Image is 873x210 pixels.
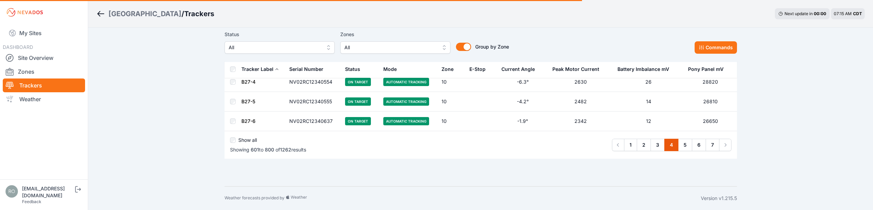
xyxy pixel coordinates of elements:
[469,61,491,77] button: E-Stop
[441,61,459,77] button: Zone
[238,137,257,144] label: Show all
[280,147,291,153] span: 1262
[688,66,724,73] div: Pony Panel mV
[241,118,256,124] a: B27-6
[345,97,371,106] span: On Target
[241,66,273,73] div: Tracker Label
[344,43,437,52] span: All
[469,66,486,73] div: E-Stop
[552,61,605,77] button: Peak Motor Current
[285,72,341,92] td: NV02RC12340554
[383,61,402,77] button: Mode
[6,185,18,198] img: rono@prim.com
[688,61,729,77] button: Pony Panel mV
[3,25,85,41] a: My Sites
[181,9,184,19] span: /
[3,78,85,92] a: Trackers
[345,78,371,86] span: On Target
[692,139,706,151] a: 6
[613,92,684,112] td: 14
[383,78,429,86] span: Automatic Tracking
[285,112,341,131] td: NV02RC12340637
[345,61,366,77] button: Status
[437,112,465,131] td: 10
[225,195,701,202] div: Weather forecasts provided by
[475,44,509,50] span: Group by Zone
[548,72,613,92] td: 2630
[834,11,852,16] span: 07:15 AM
[548,112,613,131] td: 2342
[241,61,279,77] button: Tracker Label
[617,66,669,73] div: Battery Imbalance mV
[497,92,548,112] td: -4.2°
[6,7,44,18] img: Nevados
[651,139,665,151] a: 3
[3,92,85,106] a: Weather
[241,79,256,85] a: B27-4
[695,41,737,54] button: Commands
[784,11,813,16] span: Next update in
[383,66,397,73] div: Mode
[437,92,465,112] td: 10
[548,92,613,112] td: 2482
[3,65,85,78] a: Zones
[814,11,826,17] div: 00 : 00
[701,195,737,202] div: Version v1.215.5
[684,92,737,112] td: 26810
[437,72,465,92] td: 10
[617,61,675,77] button: Battery Imbalance mV
[289,61,329,77] button: Serial Number
[340,30,450,39] label: Zones
[265,147,274,153] span: 800
[552,66,599,73] div: Peak Motor Current
[225,41,335,54] button: All
[345,117,371,125] span: On Target
[225,30,335,39] label: Status
[340,41,450,54] button: All
[289,66,323,73] div: Serial Number
[497,112,548,131] td: -1.9°
[184,9,214,19] h3: Trackers
[345,66,360,73] div: Status
[229,43,321,52] span: All
[441,66,454,73] div: Zone
[3,51,85,65] a: Site Overview
[96,5,214,23] nav: Breadcrumb
[853,11,862,16] span: CDT
[383,97,429,106] span: Automatic Tracking
[613,72,684,92] td: 26
[251,147,259,153] span: 601
[3,44,33,50] span: DASHBOARD
[613,112,684,131] td: 12
[637,139,651,151] a: 2
[624,139,637,151] a: 1
[383,117,429,125] span: Automatic Tracking
[612,139,731,151] nav: Pagination
[497,72,548,92] td: -6.3°
[285,92,341,112] td: NV02RC12340555
[678,139,692,151] a: 5
[684,112,737,131] td: 26650
[501,61,540,77] button: Current Angle
[108,9,181,19] a: [GEOGRAPHIC_DATA]
[22,199,41,204] a: Feedback
[241,98,255,104] a: B27-5
[664,139,678,151] a: 4
[22,185,74,199] div: [EMAIL_ADDRESS][DOMAIN_NAME]
[501,66,535,73] div: Current Angle
[706,139,719,151] a: 7
[230,146,306,153] p: Showing to of results
[684,72,737,92] td: 28820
